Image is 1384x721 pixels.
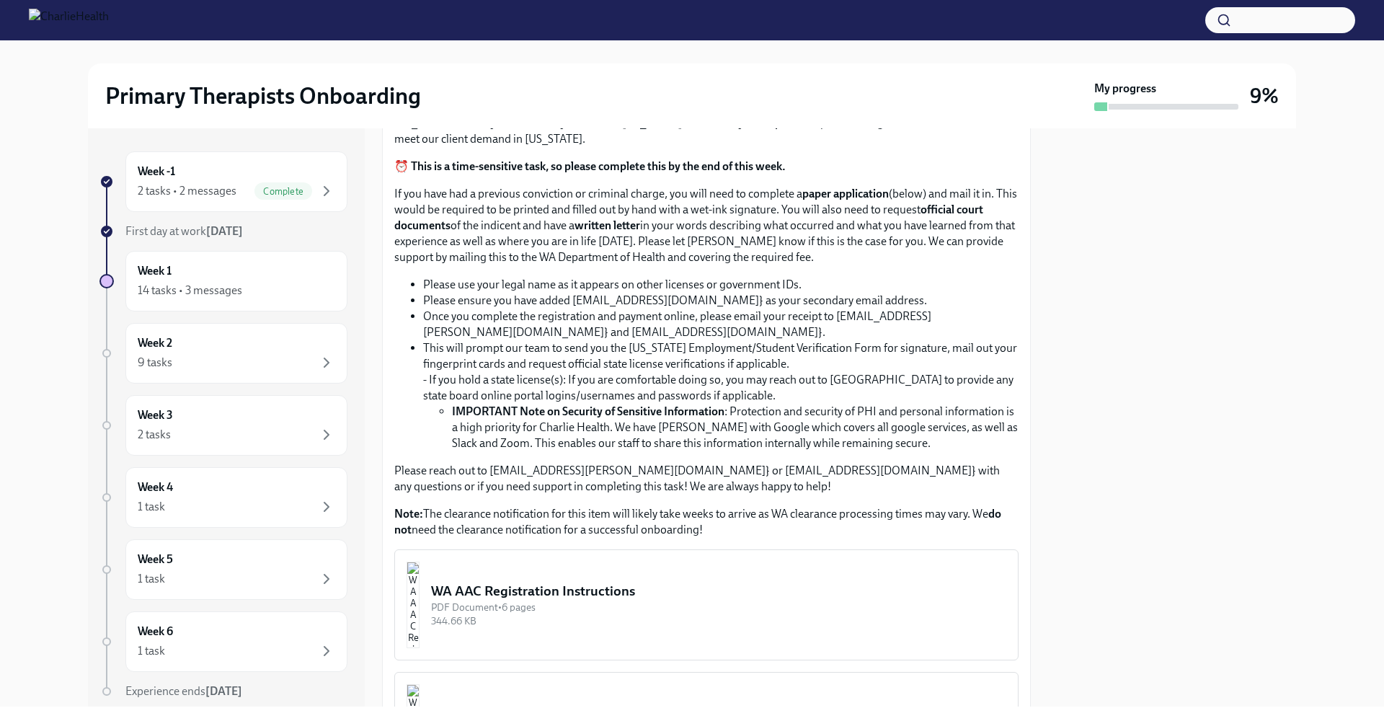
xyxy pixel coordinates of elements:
[1250,83,1279,109] h3: 9%
[99,323,347,384] a: Week 29 tasks
[407,562,420,648] img: WA AAC Registration Instructions
[138,335,172,351] h6: Week 2
[452,404,1019,451] li: : Protection and security of PHI and personal information is a high priority for Charlie Health. ...
[431,614,1006,628] div: 344.66 KB
[394,186,1019,265] p: If you have had a previous conviction or criminal charge, you will need to complete a (below) and...
[138,479,173,495] h6: Week 4
[205,684,242,698] strong: [DATE]
[99,151,347,212] a: Week -12 tasks • 2 messagesComplete
[138,552,173,567] h6: Week 5
[575,218,640,232] strong: written letter
[138,183,236,199] div: 2 tasks • 2 messages
[138,624,173,640] h6: Week 6
[138,355,172,371] div: 9 tasks
[99,539,347,600] a: Week 51 task
[452,404,724,418] strong: IMPORTANT Note on Security of Sensitive Information
[423,293,1019,309] li: Please ensure you have added [EMAIL_ADDRESS][DOMAIN_NAME]} as your secondary email address.
[423,309,1019,340] li: Once you complete the registration and payment online, please email your receipt to [EMAIL_ADDRES...
[29,9,109,32] img: CharlieHealth
[138,427,171,443] div: 2 tasks
[138,499,165,515] div: 1 task
[138,407,173,423] h6: Week 3
[254,186,312,197] span: Complete
[206,224,243,238] strong: [DATE]
[99,467,347,528] a: Week 41 task
[423,277,1019,293] li: Please use your legal name as it appears on other licenses or government IDs.
[99,611,347,672] a: Week 61 task
[99,224,347,239] a: First day at work[DATE]
[138,263,172,279] h6: Week 1
[138,571,165,587] div: 1 task
[423,340,1019,451] li: This will prompt our team to send you the [US_STATE] Employment/Student Verification Form for sig...
[802,187,889,200] strong: paper application
[431,601,1006,614] div: PDF Document • 6 pages
[394,506,1019,538] p: The clearance notification for this item will likely take weeks to arrive as WA clearance process...
[431,582,1006,601] div: WA AAC Registration Instructions
[138,164,175,180] h6: Week -1
[394,159,786,173] strong: ⏰ This is a time-sensitive task, so please complete this by the end of this week.
[138,283,242,298] div: 14 tasks • 3 messages
[138,643,165,659] div: 1 task
[125,684,242,698] span: Experience ends
[125,224,243,238] span: First day at work
[394,463,1019,495] p: Please reach out to [EMAIL_ADDRESS][PERSON_NAME][DOMAIN_NAME]} or [EMAIL_ADDRESS][DOMAIN_NAME]} w...
[99,251,347,311] a: Week 114 tasks • 3 messages
[1094,81,1156,97] strong: My progress
[394,507,423,521] strong: Note:
[99,395,347,456] a: Week 32 tasks
[105,81,421,110] h2: Primary Therapists Onboarding
[394,549,1019,660] button: WA AAC Registration InstructionsPDF Document•6 pages344.66 KB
